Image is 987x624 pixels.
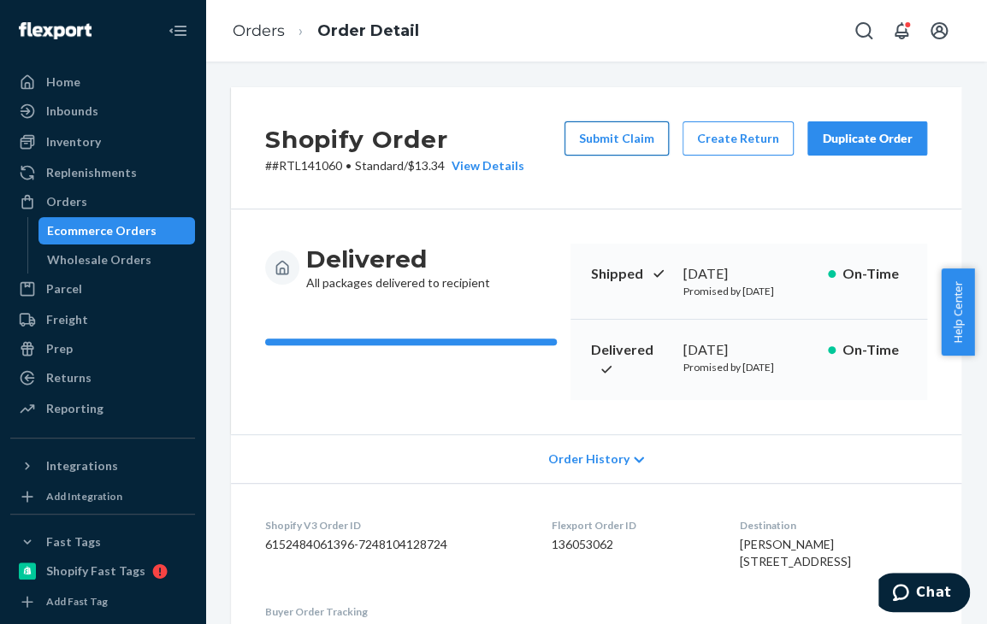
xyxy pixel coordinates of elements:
[306,244,490,274] h3: Delivered
[10,306,195,333] a: Freight
[551,518,712,533] dt: Flexport Order ID
[19,22,92,39] img: Flexport logo
[564,121,669,156] button: Submit Claim
[355,158,404,173] span: Standard
[884,14,919,48] button: Open notifications
[46,457,118,474] div: Integrations
[38,246,196,274] a: Wholesale Orders
[683,121,794,156] button: Create Return
[265,536,523,553] dd: 6152484061396-7248104128724
[10,68,195,96] a: Home
[740,537,851,568] span: [PERSON_NAME] [STREET_ADDRESS]
[683,264,814,284] div: [DATE]
[46,533,101,550] div: Fast Tags
[10,528,195,556] button: Fast Tags
[683,360,814,374] p: Promised by [DATE]
[265,121,524,157] h2: Shopify Order
[46,400,103,417] div: Reporting
[265,604,523,619] dt: Buyer Order Tracking
[346,158,352,173] span: •
[10,128,195,156] a: Inventory
[10,452,195,480] button: Integrations
[317,21,419,40] a: Order Detail
[161,14,195,48] button: Close Navigation
[842,340,907,360] p: On-Time
[46,562,145,580] div: Shopify Fast Tags
[10,188,195,215] a: Orders
[265,518,523,533] dt: Shopify V3 Order ID
[46,340,73,357] div: Prep
[847,14,881,48] button: Open Search Box
[46,594,108,609] div: Add Fast Tag
[10,159,195,186] a: Replenishments
[46,164,137,181] div: Replenishments
[740,518,927,533] dt: Destination
[10,592,195,612] a: Add Fast Tag
[842,264,907,284] p: On-Time
[38,217,196,244] a: Ecommerce Orders
[591,340,670,380] p: Delivered
[683,284,814,298] p: Promised by [DATE]
[47,251,151,268] div: Wholesale Orders
[922,14,956,48] button: Open account menu
[822,130,913,147] div: Duplicate Order
[807,121,927,156] button: Duplicate Order
[445,157,524,174] button: View Details
[551,536,712,553] dd: 136053062
[46,74,80,91] div: Home
[306,244,490,291] div: All packages delivered to recipient
[46,280,82,297] div: Parcel
[548,450,629,468] span: Order History
[265,157,524,174] p: # #RTL141060 / $13.34
[46,311,88,328] div: Freight
[46,133,101,150] div: Inventory
[10,97,195,125] a: Inbounds
[46,193,87,210] div: Orders
[10,486,195,507] a: Add Integration
[10,364,195,391] a: Returns
[233,21,285,40] a: Orders
[683,340,814,360] div: [DATE]
[10,557,195,585] a: Shopify Fast Tags
[10,335,195,362] a: Prep
[219,6,433,56] ol: breadcrumbs
[46,489,122,503] div: Add Integration
[10,275,195,303] a: Parcel
[46,369,92,386] div: Returns
[46,103,98,120] div: Inbounds
[591,264,670,284] p: Shipped
[941,268,974,356] button: Help Center
[878,573,970,615] iframe: Opens a widget where you can chat to one of our agents
[10,395,195,422] a: Reporting
[47,222,157,239] div: Ecommerce Orders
